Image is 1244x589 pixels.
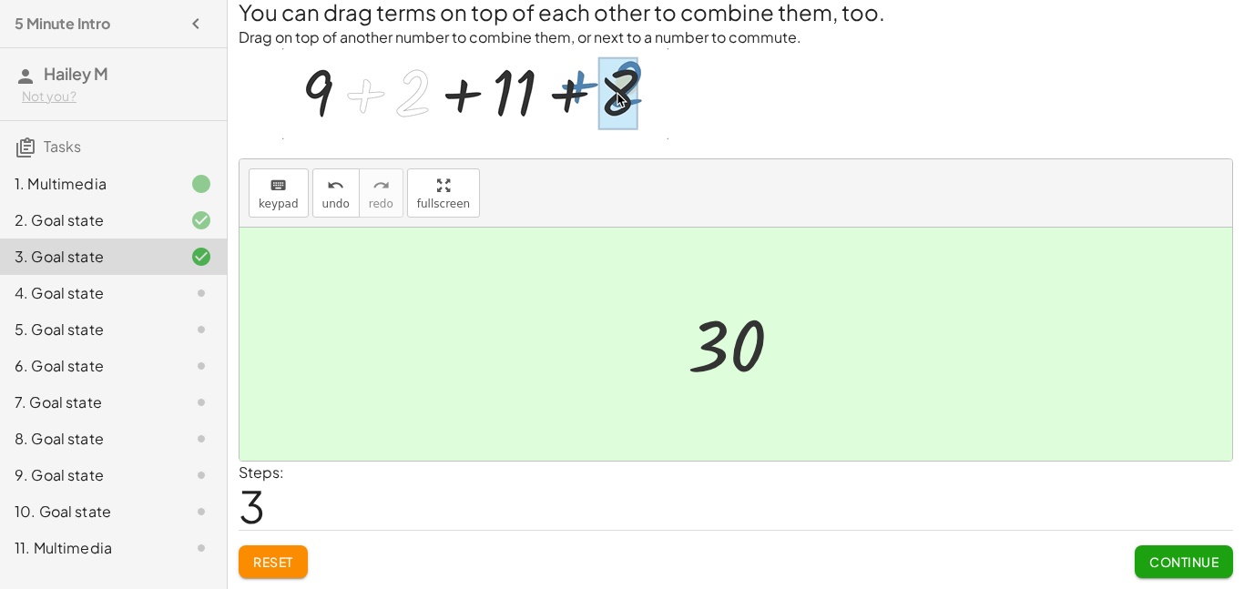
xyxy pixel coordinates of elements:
[259,198,299,210] span: keypad
[15,428,161,450] div: 8. Goal state
[1135,545,1233,578] button: Continue
[327,175,344,197] i: undo
[253,553,293,570] span: Reset
[190,209,212,231] i: Task finished and correct.
[190,464,212,486] i: Task not started.
[15,501,161,523] div: 10. Goal state
[190,355,212,377] i: Task not started.
[190,319,212,340] i: Task not started.
[249,168,309,218] button: keyboardkeypad
[270,175,287,197] i: keyboard
[239,478,265,533] span: 3
[322,198,350,210] span: undo
[15,355,161,377] div: 6. Goal state
[15,173,161,195] div: 1. Multimedia
[372,175,390,197] i: redo
[190,537,212,559] i: Task not started.
[282,48,668,139] img: d4040ace563e843529c1dd7191ea986ae863ca6420d979d6dcd6ba4686acad9b.gif
[44,63,108,84] span: Hailey M
[190,282,212,304] i: Task not started.
[190,501,212,523] i: Task not started.
[22,87,212,106] div: Not you?
[359,168,403,218] button: redoredo
[15,209,161,231] div: 2. Goal state
[239,27,1233,48] p: Drag on top of another number to combine them, or next to a number to commute.
[417,198,470,210] span: fullscreen
[190,246,212,268] i: Task finished and correct.
[15,13,110,35] h4: 5 Minute Intro
[15,464,161,486] div: 9. Goal state
[312,168,360,218] button: undoundo
[15,282,161,304] div: 4. Goal state
[239,462,284,482] label: Steps:
[239,545,308,578] button: Reset
[44,137,81,156] span: Tasks
[369,198,393,210] span: redo
[190,428,212,450] i: Task not started.
[15,391,161,413] div: 7. Goal state
[15,319,161,340] div: 5. Goal state
[15,246,161,268] div: 3. Goal state
[1149,553,1219,570] span: Continue
[190,173,212,195] i: Task finished.
[190,391,212,413] i: Task not started.
[407,168,480,218] button: fullscreen
[15,537,161,559] div: 11. Multimedia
